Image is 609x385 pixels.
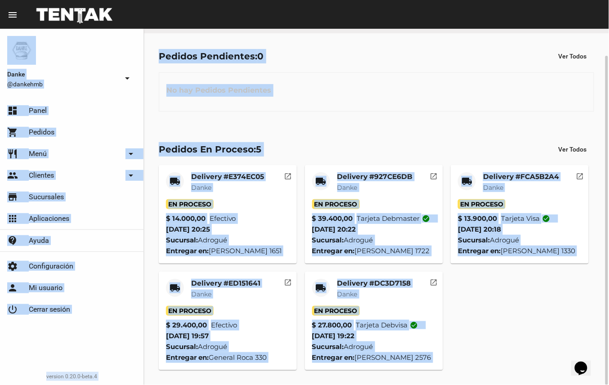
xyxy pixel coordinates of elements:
mat-icon: power_settings_new [7,304,18,315]
span: Ver Todos [558,146,587,153]
mat-icon: apps [7,213,18,224]
mat-card-title: Delivery #FCA5B2A4 [483,172,559,181]
span: Efectivo [211,320,237,331]
span: Aplicaciones [29,214,69,223]
button: Ver Todos [551,48,594,64]
mat-icon: dashboard [7,105,18,116]
div: version 0.20.0-beta.4 [7,372,136,381]
span: Mi usuario [29,283,63,292]
mat-icon: open_in_new [430,277,438,285]
span: En Proceso [312,199,360,209]
mat-card-title: Delivery #E374EC05 [191,172,264,181]
mat-icon: contact_support [7,235,18,246]
mat-icon: open_in_new [284,171,292,179]
mat-icon: local_shipping [316,176,327,187]
mat-icon: local_shipping [170,282,180,293]
span: Clientes [29,171,54,180]
span: Ayuda [29,236,49,245]
span: Tarjeta debmaster [357,213,430,224]
span: [DATE] 19:22 [312,331,355,340]
span: @dankehmb [7,80,118,89]
button: Ver Todos [551,141,594,157]
strong: Entregar en: [166,246,209,255]
mat-icon: check_circle [422,215,430,223]
h3: No hay Pedidos Pendientes [159,77,278,104]
span: Tarjeta debvisa [356,320,418,331]
mat-icon: restaurant [7,148,18,159]
mat-icon: arrow_drop_down [122,73,133,84]
mat-icon: open_in_new [576,171,584,179]
div: [PERSON_NAME] 2576 [312,352,436,363]
span: En Proceso [458,199,506,209]
div: Adrogué [312,341,436,352]
mat-card-title: Delivery #927CE6DB [337,172,413,181]
mat-icon: store [7,192,18,202]
mat-card-title: Delivery #DC3D7158 [337,279,411,288]
mat-icon: arrow_drop_down [125,148,136,159]
mat-icon: people [7,170,18,181]
mat-icon: local_shipping [170,176,180,187]
strong: $ 14.000,00 [166,213,206,224]
strong: Entregar en: [312,353,355,362]
mat-icon: local_shipping [461,176,472,187]
span: Tarjeta visa [501,213,550,224]
mat-card-title: Delivery #ED151641 [191,279,260,288]
strong: $ 39.400,00 [312,213,353,224]
div: [PERSON_NAME] 1651 [166,246,290,256]
strong: Entregar en: [166,353,209,362]
div: Adrogué [166,235,290,246]
div: Pedidos Pendientes: [159,49,264,63]
div: [PERSON_NAME] 1722 [312,246,436,256]
iframe: chat widget [571,349,600,376]
span: Danke [483,184,503,192]
mat-icon: check_circle [542,215,550,223]
mat-icon: open_in_new [284,277,292,285]
div: Adrogué [458,235,582,246]
span: Pedidos [29,128,54,137]
strong: Entregar en: [312,246,355,255]
div: General Roca 330 [166,352,290,363]
span: [DATE] 20:22 [312,225,356,233]
span: En Proceso [166,306,214,316]
span: Configuración [29,262,73,271]
strong: Sucursal: [166,342,198,351]
mat-icon: settings [7,261,18,272]
span: [DATE] 20:18 [458,225,501,233]
span: 0 [257,51,264,62]
img: 1d4517d0-56da-456b-81f5-6111ccf01445.png [7,36,36,65]
strong: Entregar en: [458,246,501,255]
div: Adrogué [312,235,436,246]
strong: $ 27.800,00 [312,320,352,331]
span: Efectivo [210,213,236,224]
strong: Sucursal: [312,236,344,244]
strong: Sucursal: [312,342,344,351]
strong: Sucursal: [458,236,490,244]
mat-icon: arrow_drop_down [125,170,136,181]
span: Danke [191,290,211,298]
span: [DATE] 20:25 [166,225,210,233]
span: Sucursales [29,192,64,201]
span: 5 [256,144,261,155]
mat-icon: shopping_cart [7,127,18,138]
span: Menú [29,149,47,158]
span: En Proceso [166,199,214,209]
span: En Proceso [312,306,360,316]
span: Danke [191,184,211,192]
div: Pedidos En Proceso: [159,142,261,157]
mat-icon: menu [7,9,18,20]
span: Panel [29,106,47,115]
span: Danke [337,184,358,192]
div: Adrogué [166,341,290,352]
div: [PERSON_NAME] 1330 [458,246,582,256]
mat-icon: open_in_new [430,171,438,179]
strong: $ 29.400,00 [166,320,207,331]
mat-icon: check_circle [410,321,418,329]
span: [DATE] 19:57 [166,331,209,340]
span: Danke [7,69,118,80]
mat-icon: local_shipping [316,282,327,293]
mat-icon: person [7,282,18,293]
strong: $ 13.900,00 [458,213,497,224]
span: Ver Todos [558,53,587,60]
strong: Sucursal: [166,236,198,244]
span: Cerrar sesión [29,305,70,314]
